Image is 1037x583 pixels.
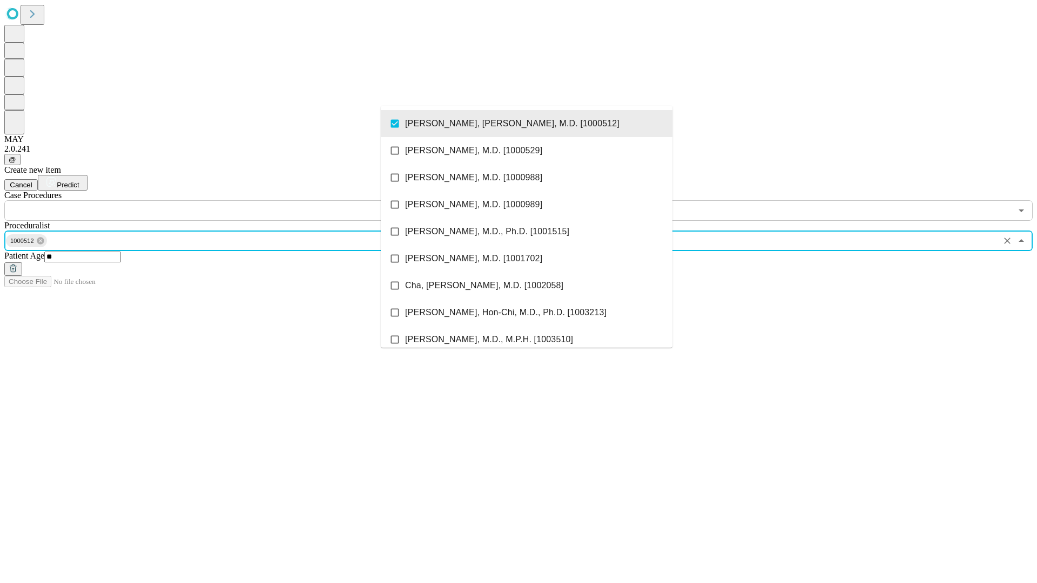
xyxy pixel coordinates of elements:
[57,181,79,189] span: Predict
[4,221,50,230] span: Proceduralist
[4,191,62,200] span: Scheduled Procedure
[9,155,16,164] span: @
[1014,233,1029,248] button: Close
[405,279,563,292] span: Cha, [PERSON_NAME], M.D. [1002058]
[405,333,573,346] span: [PERSON_NAME], M.D., M.P.H. [1003510]
[6,234,47,247] div: 1000512
[405,144,542,157] span: [PERSON_NAME], M.D. [1000529]
[405,225,569,238] span: [PERSON_NAME], M.D., Ph.D. [1001515]
[10,181,32,189] span: Cancel
[405,252,542,265] span: [PERSON_NAME], M.D. [1001702]
[405,171,542,184] span: [PERSON_NAME], M.D. [1000988]
[405,198,542,211] span: [PERSON_NAME], M.D. [1000989]
[4,144,1033,154] div: 2.0.241
[4,154,21,165] button: @
[1014,203,1029,218] button: Open
[6,235,38,247] span: 1000512
[4,165,61,174] span: Create new item
[38,175,87,191] button: Predict
[1000,233,1015,248] button: Clear
[405,117,619,130] span: [PERSON_NAME], [PERSON_NAME], M.D. [1000512]
[4,251,44,260] span: Patient Age
[4,134,1033,144] div: MAY
[405,306,607,319] span: [PERSON_NAME], Hon-Chi, M.D., Ph.D. [1003213]
[4,179,38,191] button: Cancel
